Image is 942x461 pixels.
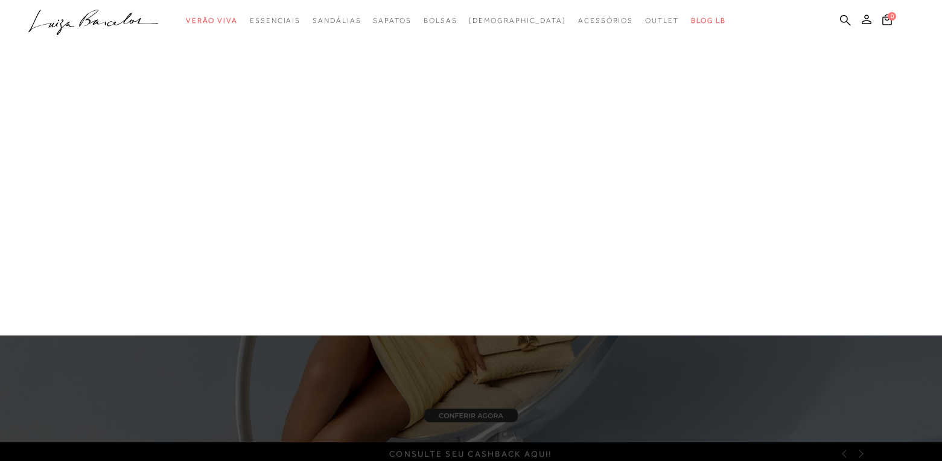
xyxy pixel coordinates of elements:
span: Verão Viva [186,16,238,25]
span: BLOG LB [691,16,726,25]
a: categoryNavScreenReaderText [424,10,457,32]
span: Outlet [645,16,679,25]
span: Sapatos [373,16,411,25]
a: noSubCategoriesText [469,10,566,32]
a: categoryNavScreenReaderText [250,10,301,32]
a: BLOG LB [691,10,726,32]
span: Sandálias [313,16,361,25]
span: Essenciais [250,16,301,25]
a: categoryNavScreenReaderText [645,10,679,32]
a: categoryNavScreenReaderText [373,10,411,32]
span: Bolsas [424,16,457,25]
button: 0 [879,13,896,30]
a: categoryNavScreenReaderText [313,10,361,32]
a: categoryNavScreenReaderText [186,10,238,32]
span: Acessórios [578,16,633,25]
span: [DEMOGRAPHIC_DATA] [469,16,566,25]
a: categoryNavScreenReaderText [578,10,633,32]
span: 0 [888,12,896,21]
